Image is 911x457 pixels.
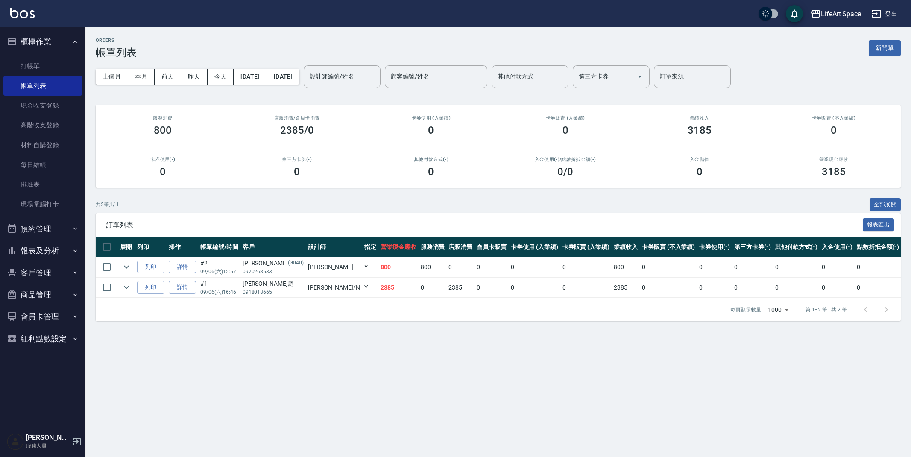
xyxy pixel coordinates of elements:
[557,166,573,178] h3: 0 /0
[730,306,761,313] p: 每頁顯示數量
[3,155,82,175] a: 每日結帳
[240,157,354,162] h2: 第三方卡券(-)
[154,124,172,136] h3: 800
[3,96,82,115] a: 現金收支登錄
[765,298,792,321] div: 1000
[807,5,864,23] button: LifeArt Space
[475,278,509,298] td: 0
[732,237,773,257] th: 第三方卡券(-)
[831,124,837,136] h3: 0
[428,166,434,178] h3: 0
[419,278,447,298] td: 0
[509,257,560,277] td: 0
[378,237,419,257] th: 營業現金應收
[3,262,82,284] button: 客戶管理
[773,278,820,298] td: 0
[106,157,220,162] h2: 卡券使用(-)
[475,257,509,277] td: 0
[560,257,612,277] td: 0
[612,278,640,298] td: 2385
[198,257,240,277] td: #2
[419,237,447,257] th: 服務消費
[732,278,773,298] td: 0
[868,6,901,22] button: 登出
[137,281,164,294] button: 列印
[855,278,902,298] td: 0
[820,237,855,257] th: 入金使用(-)
[118,237,135,257] th: 展開
[3,194,82,214] a: 現場電腦打卡
[234,69,267,85] button: [DATE]
[446,278,475,298] td: 2385
[855,237,902,257] th: 點數折抵金額(-)
[26,434,70,442] h5: [PERSON_NAME]
[822,166,846,178] h3: 3185
[243,279,304,288] div: [PERSON_NAME]庭
[697,166,703,178] h3: 0
[267,69,299,85] button: [DATE]
[820,278,855,298] td: 0
[3,76,82,96] a: 帳單列表
[806,306,847,313] p: 第 1–2 筆 共 2 筆
[643,157,756,162] h2: 入金儲值
[362,257,378,277] td: Y
[863,220,894,228] a: 報表匯出
[3,218,82,240] button: 預約管理
[135,237,167,257] th: 列印
[612,237,640,257] th: 業績收入
[120,281,133,294] button: expand row
[362,237,378,257] th: 指定
[3,328,82,350] button: 紅利點數設定
[3,135,82,155] a: 材料自購登錄
[96,69,128,85] button: 上個月
[280,124,314,136] h3: 2385/0
[362,278,378,298] td: Y
[128,69,155,85] button: 本月
[243,259,304,268] div: [PERSON_NAME]
[169,261,196,274] a: 詳情
[306,237,362,257] th: 設計師
[7,433,24,450] img: Person
[243,268,304,275] p: 0970268533
[640,257,697,277] td: 0
[870,198,901,211] button: 全部展開
[374,157,488,162] h2: 其他付款方式(-)
[428,124,434,136] h3: 0
[446,257,475,277] td: 0
[643,115,756,121] h2: 業績收入
[509,278,560,298] td: 0
[200,288,238,296] p: 09/06 (六) 16:46
[773,237,820,257] th: 其他付款方式(-)
[198,278,240,298] td: #1
[198,237,240,257] th: 帳單編號/時間
[378,278,419,298] td: 2385
[562,124,568,136] h3: 0
[169,281,196,294] a: 詳情
[869,44,901,52] a: 新開單
[208,69,234,85] button: 今天
[560,237,612,257] th: 卡券販賣 (入業績)
[446,237,475,257] th: 店販消費
[777,157,890,162] h2: 營業現金應收
[821,9,861,19] div: LifeArt Space
[3,284,82,306] button: 商品管理
[137,261,164,274] button: 列印
[786,5,803,22] button: save
[96,38,137,43] h2: ORDERS
[243,288,304,296] p: 0918018665
[106,221,863,229] span: 訂單列表
[167,237,198,257] th: 操作
[181,69,208,85] button: 昨天
[306,257,362,277] td: [PERSON_NAME]
[560,278,612,298] td: 0
[3,31,82,53] button: 櫃檯作業
[96,201,119,208] p: 共 2 筆, 1 / 1
[378,257,419,277] td: 800
[863,218,894,231] button: 報表匯出
[26,442,70,450] p: 服務人員
[10,8,35,18] img: Logo
[855,257,902,277] td: 0
[306,278,362,298] td: [PERSON_NAME] /N
[640,237,697,257] th: 卡券販賣 (不入業績)
[240,115,354,121] h2: 店販消費 /會員卡消費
